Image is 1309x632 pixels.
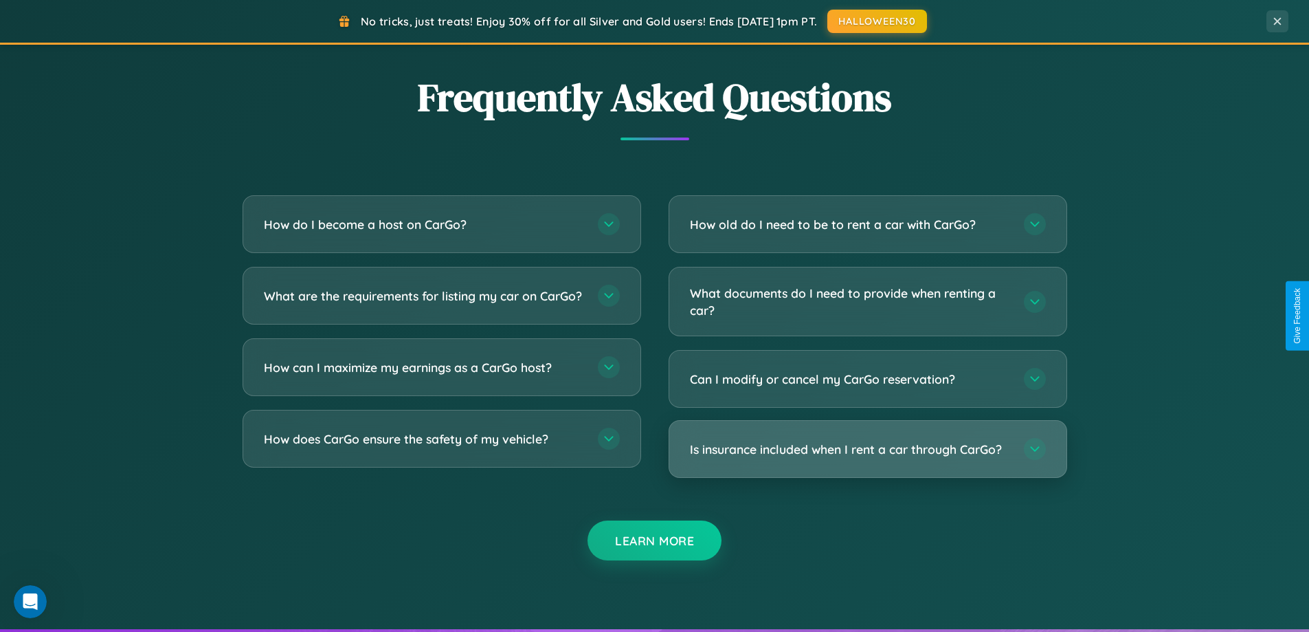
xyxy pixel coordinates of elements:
[690,216,1010,233] h3: How old do I need to be to rent a car with CarGo?
[827,10,927,33] button: HALLOWEEN30
[588,521,721,560] button: Learn More
[243,71,1067,124] h2: Frequently Asked Questions
[264,216,584,233] h3: How do I become a host on CarGo?
[14,585,47,618] iframe: Intercom live chat
[361,14,817,28] span: No tricks, just treats! Enjoy 30% off for all Silver and Gold users! Ends [DATE] 1pm PT.
[690,441,1010,458] h3: Is insurance included when I rent a car through CarGo?
[264,431,584,448] h3: How does CarGo ensure the safety of my vehicle?
[1293,288,1302,344] div: Give Feedback
[690,371,1010,388] h3: Can I modify or cancel my CarGo reservation?
[264,359,584,376] h3: How can I maximize my earnings as a CarGo host?
[690,285,1010,318] h3: What documents do I need to provide when renting a car?
[264,287,584,305] h3: What are the requirements for listing my car on CarGo?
